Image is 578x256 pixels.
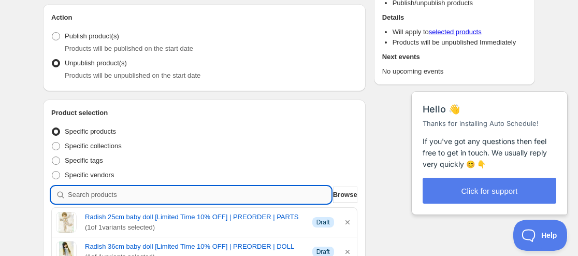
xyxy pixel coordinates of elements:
h2: Details [382,12,527,23]
span: Draft [316,248,330,256]
span: Products will be published on the start date [65,45,193,52]
button: Browse [333,187,357,203]
span: Specific products [65,127,116,135]
span: Specific collections [65,142,122,150]
span: Draft [316,218,330,226]
span: Browse [333,190,357,200]
h2: Next events [382,52,527,62]
a: Radish 36cm baby doll [Limited Time 10% OFF] | PREORDER | DOLL [85,241,304,252]
input: Search products [68,187,331,203]
span: Specific tags [65,157,103,164]
span: Unpublish product(s) [65,59,127,67]
h2: Product selection [51,108,357,118]
p: No upcoming events [382,66,527,77]
a: selected products [429,28,482,36]
span: ( 1 of 1 variants selected) [85,222,304,233]
a: Radish 25cm baby doll [Limited Time 10% OFF] | PREORDER | PARTS [85,212,304,222]
li: Products will be unpublished Immediately [393,37,527,48]
iframe: Help Scout Beacon - Messages and Notifications [407,66,573,220]
span: Specific vendors [65,171,114,179]
span: Publish product(s) [65,32,119,40]
li: Will apply to [393,27,527,37]
span: Products will be unpublished on the start date [65,72,200,79]
iframe: Help Scout Beacon - Open [513,220,568,251]
h2: Action [51,12,357,23]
